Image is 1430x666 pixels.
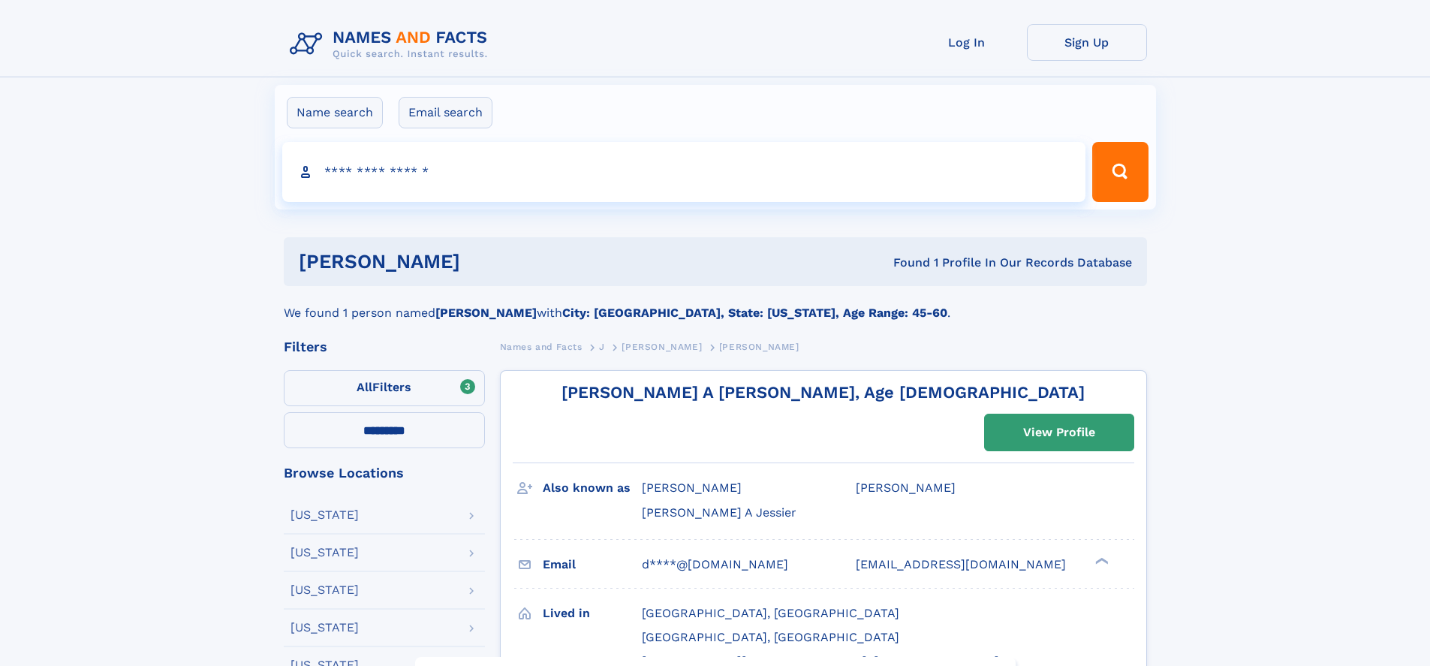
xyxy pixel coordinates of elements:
[642,606,899,620] span: [GEOGRAPHIC_DATA], [GEOGRAPHIC_DATA]
[642,505,796,520] span: [PERSON_NAME] A Jessier
[1023,415,1095,450] div: View Profile
[291,547,359,559] div: [US_STATE]
[543,552,642,577] h3: Email
[907,24,1027,61] a: Log In
[399,97,492,128] label: Email search
[284,286,1147,322] div: We found 1 person named with .
[1091,556,1109,565] div: ❯
[284,466,485,480] div: Browse Locations
[284,340,485,354] div: Filters
[543,475,642,501] h3: Also known as
[599,342,605,352] span: J
[562,306,947,320] b: City: [GEOGRAPHIC_DATA], State: [US_STATE], Age Range: 45-60
[622,342,702,352] span: [PERSON_NAME]
[500,337,583,356] a: Names and Facts
[856,481,956,495] span: [PERSON_NAME]
[856,557,1066,571] span: [EMAIL_ADDRESS][DOMAIN_NAME]
[357,380,372,394] span: All
[622,337,702,356] a: [PERSON_NAME]
[291,622,359,634] div: [US_STATE]
[435,306,537,320] b: [PERSON_NAME]
[282,142,1086,202] input: search input
[599,337,605,356] a: J
[1027,24,1147,61] a: Sign Up
[543,601,642,626] h3: Lived in
[719,342,799,352] span: [PERSON_NAME]
[284,24,500,65] img: Logo Names and Facts
[291,509,359,521] div: [US_STATE]
[985,414,1133,451] a: View Profile
[642,630,899,644] span: [GEOGRAPHIC_DATA], [GEOGRAPHIC_DATA]
[284,370,485,406] label: Filters
[1092,142,1148,202] button: Search Button
[676,255,1132,271] div: Found 1 Profile In Our Records Database
[299,252,677,271] h1: [PERSON_NAME]
[287,97,383,128] label: Name search
[291,584,359,596] div: [US_STATE]
[561,383,1085,402] a: [PERSON_NAME] A [PERSON_NAME], Age [DEMOGRAPHIC_DATA]
[642,481,742,495] span: [PERSON_NAME]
